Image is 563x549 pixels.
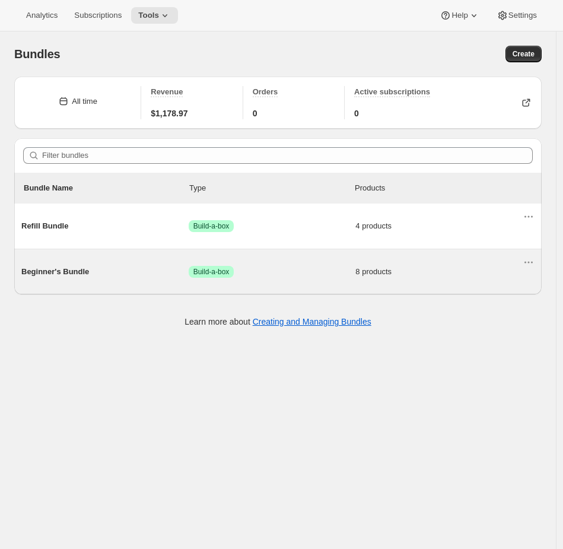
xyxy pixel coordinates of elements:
[253,317,371,326] a: Creating and Managing Bundles
[489,7,544,24] button: Settings
[67,7,129,24] button: Subscriptions
[432,7,486,24] button: Help
[24,182,189,194] p: Bundle Name
[520,254,537,271] button: Actions for Beginner's Bundle
[451,11,467,20] span: Help
[253,107,257,119] span: 0
[19,7,65,24] button: Analytics
[354,107,359,119] span: 0
[26,11,58,20] span: Analytics
[505,46,542,62] button: Create
[185,316,371,328] p: Learn more about
[520,208,537,225] button: Actions for Refill Bundle
[508,11,537,20] span: Settings
[21,266,189,278] span: Beginner's Bundle
[42,147,533,164] input: Filter bundles
[193,267,230,277] span: Build-a-box
[151,107,187,119] span: $1,178.97
[253,87,278,96] span: Orders
[21,220,189,232] span: Refill Bundle
[355,182,520,194] div: Products
[513,49,535,59] span: Create
[355,220,523,232] span: 4 products
[189,182,355,194] div: Type
[131,7,178,24] button: Tools
[74,11,122,20] span: Subscriptions
[193,221,230,231] span: Build-a-box
[355,266,523,278] span: 8 products
[72,96,97,107] div: All time
[151,87,183,96] span: Revenue
[14,47,61,61] span: Bundles
[354,87,430,96] span: Active subscriptions
[138,11,159,20] span: Tools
